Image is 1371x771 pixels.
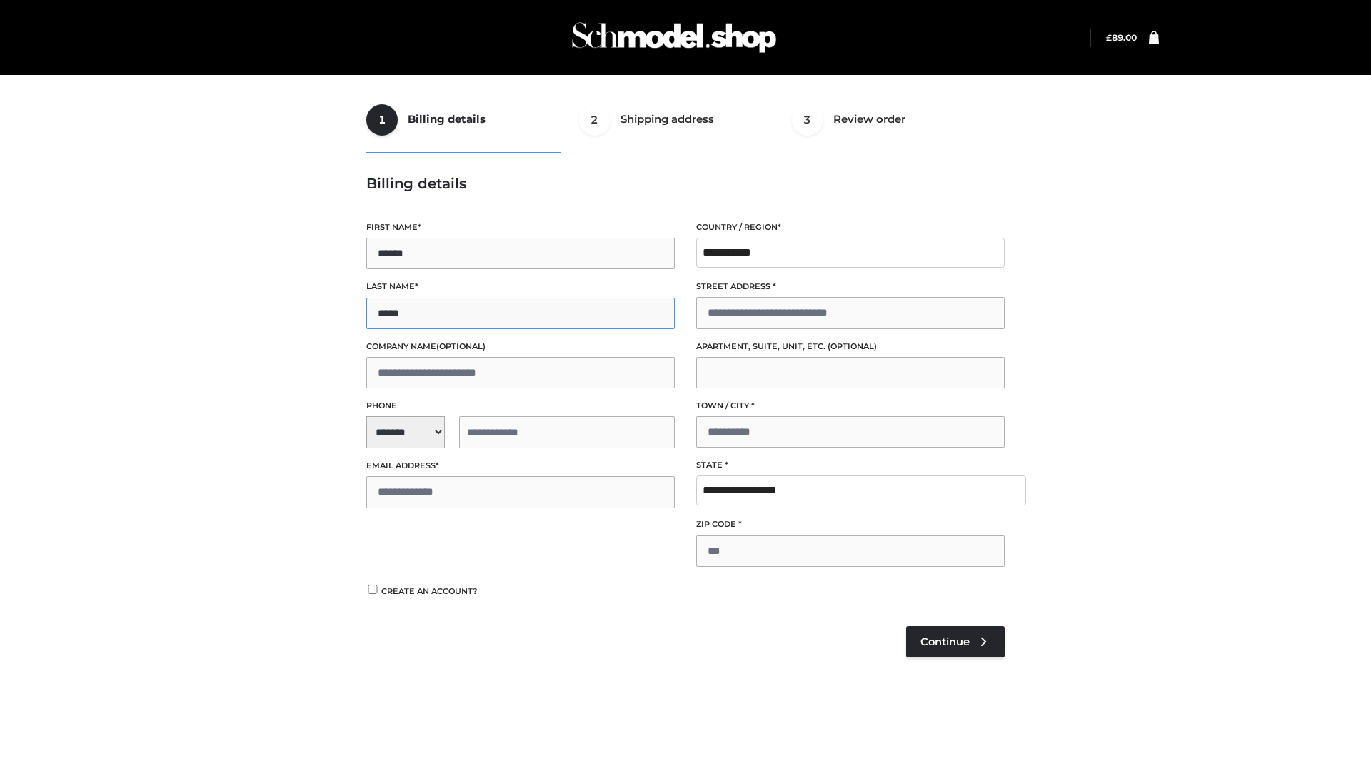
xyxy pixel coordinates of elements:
span: Create an account? [381,586,478,596]
label: Company name [366,340,675,353]
label: State [696,458,1005,472]
h3: Billing details [366,175,1005,192]
label: ZIP Code [696,518,1005,531]
label: Last name [366,280,675,293]
img: Schmodel Admin 964 [567,9,781,66]
label: Apartment, suite, unit, etc. [696,340,1005,353]
label: Town / City [696,399,1005,413]
span: £ [1106,32,1112,43]
bdi: 89.00 [1106,32,1137,43]
span: (optional) [436,341,486,351]
label: First name [366,221,675,234]
span: Continue [920,635,970,648]
a: Continue [906,626,1005,657]
a: £89.00 [1106,32,1137,43]
label: Country / Region [696,221,1005,234]
span: (optional) [828,341,877,351]
label: Street address [696,280,1005,293]
label: Email address [366,459,675,473]
input: Create an account? [366,585,379,594]
label: Phone [366,399,675,413]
